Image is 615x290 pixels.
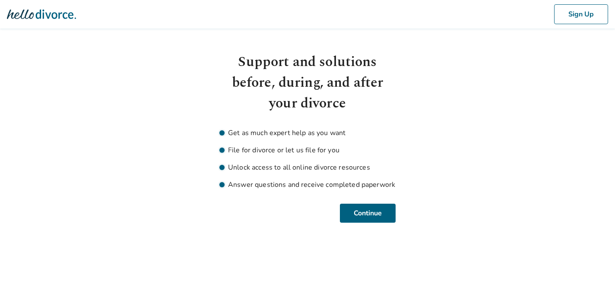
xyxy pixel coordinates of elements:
img: Hello Divorce Logo [7,6,76,23]
h1: Support and solutions before, during, and after your divorce [219,52,396,114]
li: Get as much expert help as you want [219,128,396,138]
li: Answer questions and receive completed paperwork [219,180,396,190]
li: File for divorce or let us file for you [219,145,396,155]
li: Unlock access to all online divorce resources [219,162,396,173]
button: Continue [340,204,396,223]
button: Sign Up [554,4,608,24]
